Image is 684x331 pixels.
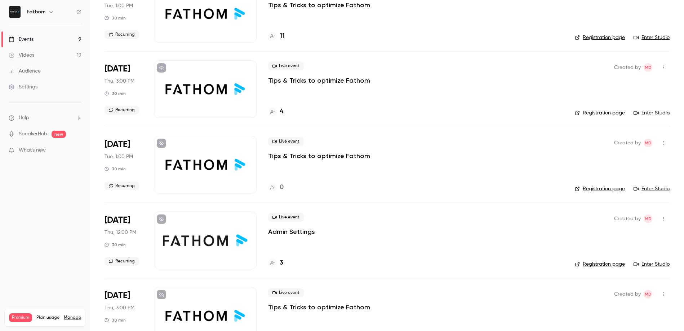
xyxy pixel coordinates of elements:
[105,304,134,312] span: Thu, 3:00 PM
[19,114,29,122] span: Help
[268,227,315,236] a: Admin Settings
[280,258,283,268] h4: 3
[9,83,37,91] div: Settings
[52,131,66,138] span: new
[64,315,81,321] a: Manage
[268,213,304,222] span: Live event
[268,152,370,160] a: Tips & Tricks to optimize Fathom
[19,130,47,138] a: SpeakerHub
[614,139,641,147] span: Created by
[105,166,126,172] div: 30 min
[280,183,284,192] h4: 0
[9,67,41,75] div: Audience
[575,261,625,268] a: Registration page
[644,139,652,147] span: Michelle Dizon
[105,136,142,193] div: Sep 9 Tue, 1:00 PM (America/Toronto)
[645,139,652,147] span: MD
[105,229,136,236] span: Thu, 12:00 PM
[105,2,133,9] span: Tue, 1:00 PM
[644,214,652,223] span: Michelle Dizon
[614,290,641,299] span: Created by
[105,30,139,39] span: Recurring
[9,313,32,322] span: Premium
[105,139,130,150] span: [DATE]
[73,147,81,154] iframe: Noticeable Trigger
[105,106,139,114] span: Recurring
[105,78,134,85] span: Thu, 3:00 PM
[19,147,46,154] span: What's new
[9,36,34,43] div: Events
[105,60,142,118] div: Sep 4 Thu, 3:00 PM (America/Toronto)
[268,137,304,146] span: Live event
[645,290,652,299] span: MD
[634,261,670,268] a: Enter Studio
[280,31,285,41] h4: 11
[105,91,126,96] div: 30 min
[9,6,21,18] img: Fathom
[268,31,285,41] a: 11
[614,63,641,72] span: Created by
[575,185,625,192] a: Registration page
[105,214,130,226] span: [DATE]
[105,290,130,301] span: [DATE]
[268,258,283,268] a: 3
[9,114,81,122] li: help-dropdown-opener
[280,107,283,117] h4: 4
[9,52,34,59] div: Videos
[268,1,370,9] a: Tips & Tricks to optimize Fathom
[105,257,139,266] span: Recurring
[268,183,284,192] a: 0
[614,214,641,223] span: Created by
[105,212,142,269] div: Sep 11 Thu, 12:00 PM (America/Toronto)
[644,290,652,299] span: Michelle Dizon
[105,182,139,190] span: Recurring
[27,8,45,16] h6: Fathom
[268,288,304,297] span: Live event
[268,107,283,117] a: 4
[644,63,652,72] span: Michelle Dizon
[634,109,670,117] a: Enter Studio
[105,63,130,75] span: [DATE]
[575,109,625,117] a: Registration page
[268,303,370,312] a: Tips & Tricks to optimize Fathom
[105,242,126,248] div: 30 min
[575,34,625,41] a: Registration page
[36,315,59,321] span: Plan usage
[634,185,670,192] a: Enter Studio
[645,214,652,223] span: MD
[105,153,133,160] span: Tue, 1:00 PM
[105,317,126,323] div: 30 min
[634,34,670,41] a: Enter Studio
[268,62,304,70] span: Live event
[268,76,370,85] a: Tips & Tricks to optimize Fathom
[105,15,126,21] div: 30 min
[645,63,652,72] span: MD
